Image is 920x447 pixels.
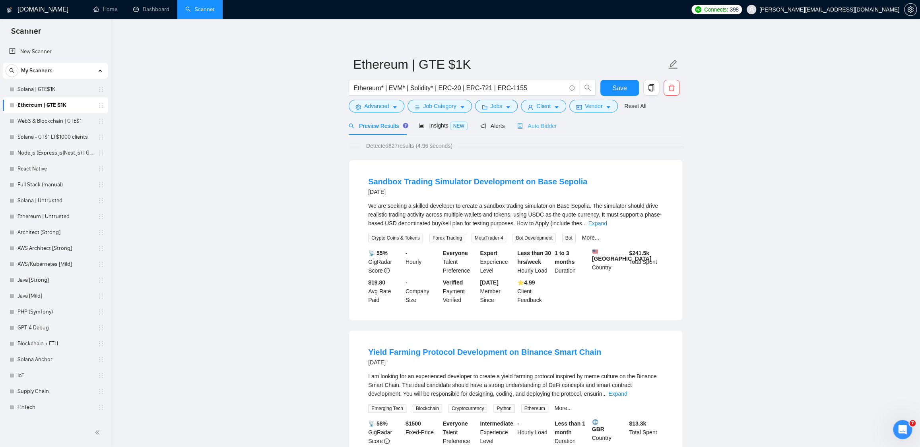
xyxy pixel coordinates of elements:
[480,420,513,427] b: Intermediate
[429,234,465,242] span: Forex Trading
[17,97,93,113] a: Ethereum | GTE $1K
[493,404,514,413] span: Python
[517,420,519,427] b: -
[730,5,738,14] span: 398
[355,104,361,110] span: setting
[392,104,398,110] span: caret-down
[98,277,104,283] span: holder
[19,207,124,214] li: 💰 $50 off next month
[98,293,104,299] span: holder
[364,102,389,110] span: Advanced
[555,420,585,435] b: Less than 1 month
[16,109,108,117] div: Thanks for letting us know
[38,260,44,267] button: Gif picker
[443,420,468,427] b: Everyone
[580,80,596,96] button: search
[367,419,404,445] div: GigRadar Score
[95,428,103,436] span: double-left
[39,15,99,23] p: The team can also help
[904,6,917,13] a: setting
[904,6,916,13] span: setting
[528,104,533,110] span: user
[17,368,93,383] a: IoT
[98,356,104,363] span: holder
[695,6,701,13] img: upwork-logo.png
[13,144,124,183] div: Glad to hear you had a great experience with us! 🙌 ​ Could you spare 20 seconds to leave a review...
[17,320,93,336] a: GPT-4 Debug
[17,256,93,272] a: AWS/Kubernetes [Mild]
[553,419,590,445] div: Duration
[353,83,566,93] input: Search Freelance Jobs...
[512,234,555,242] span: Bot Development
[491,102,503,110] span: Jobs
[25,260,31,267] button: Emoji picker
[98,372,104,379] span: holder
[5,25,47,42] span: Scanner
[423,102,456,110] span: Job Category
[893,420,912,439] iframe: Intercom live chat
[368,250,388,256] b: 📡 55%
[140,6,154,20] div: Close
[367,249,404,275] div: GigRadar Score
[97,100,104,107] span: amazing
[521,404,548,413] span: Ethereum
[600,80,639,96] button: Save
[517,279,535,286] b: ⭐️ 4.99
[368,177,587,186] a: Sandbox Trading Simulator Development on Base Sepolia
[7,4,12,16] img: logo
[17,177,93,193] a: Full Stack (manual)
[624,102,646,110] a: Reset All
[384,438,390,444] span: info-circle
[443,279,463,286] b: Verified
[554,104,559,110] span: caret-down
[368,404,406,413] span: Emerging Tech
[6,128,153,273] div: AI Assistant from GigRadar 📡 says…
[6,128,130,255] div: Hi 👋Glad to hear you had a great experience with us! 🙌​Could you spare 20 seconds to leave a revi...
[441,419,479,445] div: Talent Preference
[404,278,441,304] div: Company Size
[368,372,663,398] div: I am looking for an experienced developer to create a yield farming protocol inspired by meme cul...
[124,6,140,21] button: Home
[627,249,665,275] div: Total Spent
[98,261,104,267] span: holder
[98,118,104,124] span: holder
[23,7,35,19] img: Profile image for AI Assistant from GigRadar 📡
[580,84,595,91] span: search
[6,19,153,89] div: Nazar says…
[749,7,754,12] span: user
[349,123,406,129] span: Preview Results
[98,229,104,236] span: holder
[21,63,52,79] span: My Scanners
[98,325,104,331] span: holder
[3,63,108,431] li: My Scanners
[480,123,505,129] span: Alerts
[98,213,104,220] span: holder
[17,288,93,304] a: Java [Mild]
[480,250,497,256] b: Expert
[478,278,516,304] div: Member Since
[17,224,93,240] a: Architect [Strong]
[608,391,627,397] a: Expand
[368,234,423,242] span: Crypto Coins & Tokens
[555,250,575,265] b: 1 to 3 months
[98,341,104,347] span: holder
[606,104,611,110] span: caret-down
[629,250,649,256] b: $ 241.5k
[602,391,607,397] span: ...
[98,309,104,315] span: holder
[349,100,404,112] button: settingAdvancedcaret-down
[448,404,487,413] span: Cryptocurrency
[517,123,557,129] span: Auto Bidder
[98,182,104,188] span: holder
[98,404,104,410] span: holder
[419,123,424,128] span: area-chart
[367,278,404,304] div: Avg Rate Paid
[384,268,390,273] span: info-circle
[443,250,468,256] b: Everyone
[555,405,572,411] a: More...
[644,84,659,91] span: copy
[627,419,665,445] div: Total Spent
[17,272,93,288] a: Java [Strong]
[17,81,93,97] a: Solana | GTE$1K
[516,419,553,445] div: Hourly Load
